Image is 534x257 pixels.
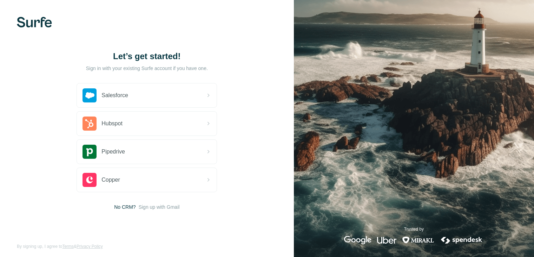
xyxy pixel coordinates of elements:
[83,117,97,131] img: hubspot's logo
[101,91,128,100] span: Salesforce
[17,17,52,27] img: Surfe's logo
[344,236,371,244] img: google's logo
[86,65,208,72] p: Sign in with your existing Surfe account if you have one.
[404,226,424,232] p: Trusted by
[62,244,74,249] a: Terms
[77,51,217,62] h1: Let’s get started!
[83,88,97,102] img: salesforce's logo
[101,119,123,128] span: Hubspot
[402,236,434,244] img: mirakl's logo
[17,243,103,250] span: By signing up, I agree to &
[83,145,97,159] img: pipedrive's logo
[114,203,136,211] span: No CRM?
[101,148,125,156] span: Pipedrive
[77,244,103,249] a: Privacy Policy
[83,173,97,187] img: copper's logo
[139,203,180,211] button: Sign up with Gmail
[440,236,483,244] img: spendesk's logo
[377,236,396,244] img: uber's logo
[101,176,120,184] span: Copper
